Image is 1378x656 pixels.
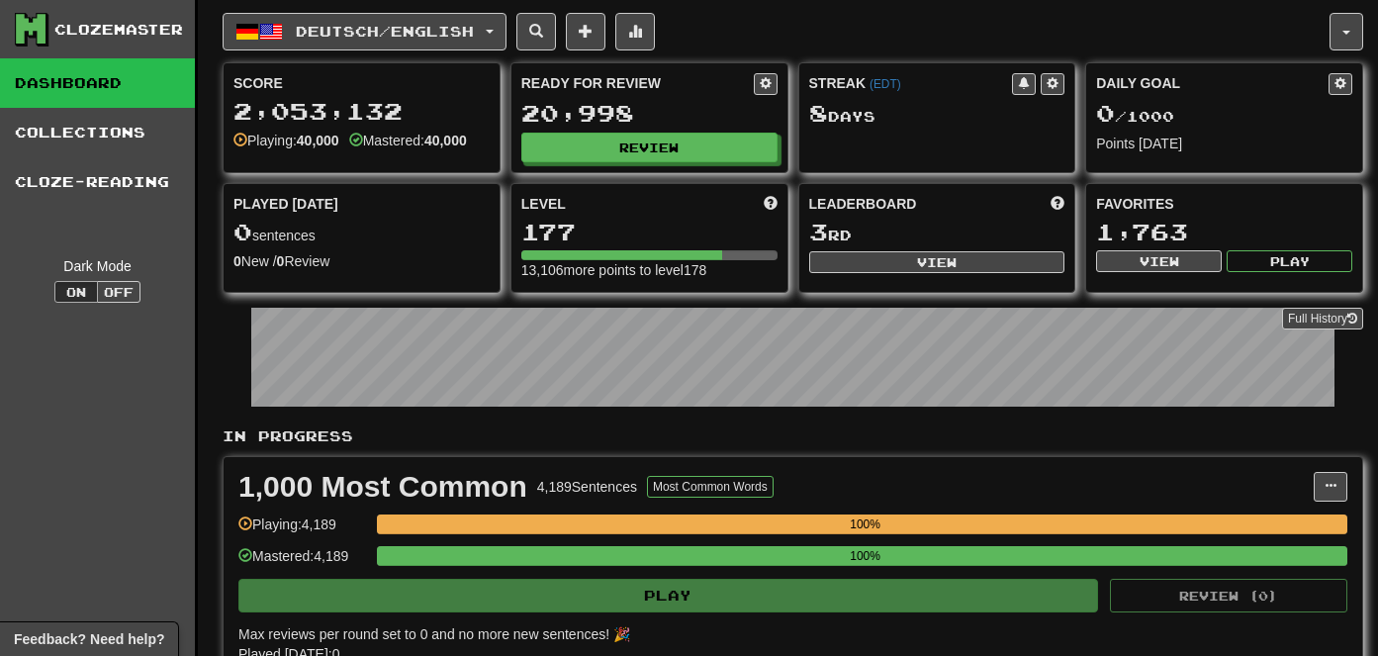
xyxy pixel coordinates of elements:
[521,101,778,126] div: 20,998
[238,579,1098,612] button: Play
[809,218,828,245] span: 3
[424,133,467,148] strong: 40,000
[233,253,241,269] strong: 0
[296,23,474,40] span: Deutsch / English
[97,281,140,303] button: Off
[54,20,183,40] div: Clozemaster
[809,194,917,214] span: Leaderboard
[223,426,1363,446] p: In Progress
[516,13,556,50] button: Search sentences
[233,218,252,245] span: 0
[238,624,1335,644] div: Max reviews per round set to 0 and no more new sentences! 🎉
[521,220,778,244] div: 177
[1227,250,1352,272] button: Play
[809,101,1065,127] div: Day s
[1096,108,1174,125] span: / 1000
[238,472,527,502] div: 1,000 Most Common
[764,194,778,214] span: Score more points to level up
[809,99,828,127] span: 8
[233,131,339,150] div: Playing:
[233,194,338,214] span: Played [DATE]
[233,73,490,93] div: Score
[14,629,164,649] span: Open feedback widget
[1096,99,1115,127] span: 0
[238,546,367,579] div: Mastered: 4,189
[233,220,490,245] div: sentences
[537,477,637,497] div: 4,189 Sentences
[615,13,655,50] button: More stats
[647,476,774,498] button: Most Common Words
[233,99,490,124] div: 2,053,132
[233,251,490,271] div: New / Review
[54,281,98,303] button: On
[870,77,901,91] a: (EDT)
[1282,308,1363,329] a: Full History
[1051,194,1064,214] span: This week in points, UTC
[349,131,467,150] div: Mastered:
[1096,73,1329,95] div: Daily Goal
[1096,134,1352,153] div: Points [DATE]
[223,13,506,50] button: Deutsch/English
[809,251,1065,273] button: View
[566,13,605,50] button: Add sentence to collection
[1110,579,1347,612] button: Review (0)
[1096,250,1222,272] button: View
[521,260,778,280] div: 13,106 more points to level 178
[15,256,180,276] div: Dark Mode
[383,546,1347,566] div: 100%
[809,73,1013,93] div: Streak
[383,515,1347,534] div: 100%
[521,73,754,93] div: Ready for Review
[1096,220,1352,244] div: 1,763
[297,133,339,148] strong: 40,000
[521,133,778,162] button: Review
[238,515,367,547] div: Playing: 4,189
[809,220,1065,245] div: rd
[521,194,566,214] span: Level
[1096,194,1352,214] div: Favorites
[277,253,285,269] strong: 0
